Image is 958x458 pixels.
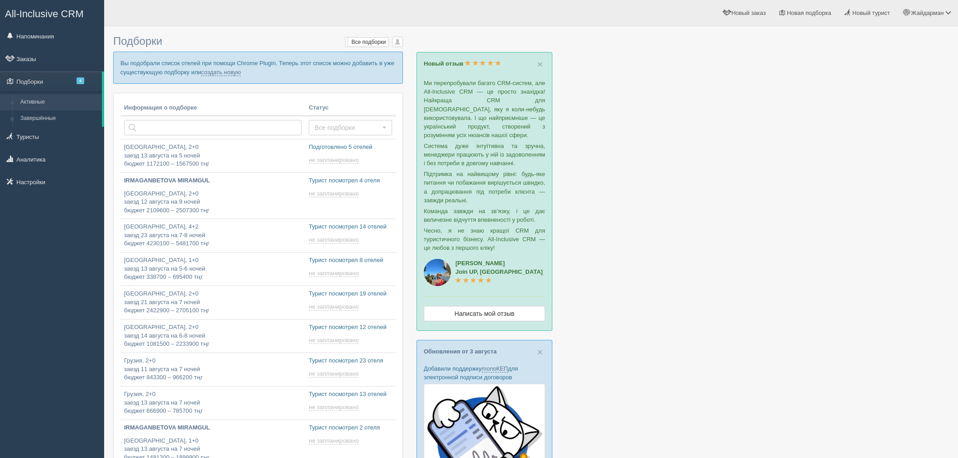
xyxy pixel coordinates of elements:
[309,290,392,298] p: Турист посмотрел 19 отелей
[16,110,102,127] a: Завершённые
[124,323,302,348] p: [GEOGRAPHIC_DATA], 2+0 заезд 14 августа на 6-8 ночей бюджет 1081500 – 2233900 тңг
[309,370,360,377] a: не запланировано
[124,390,302,415] p: Грузия, 2+0 заезд 13 августа на 7 ночей бюджет 666900 – 785700 тңг
[787,10,831,16] span: Новая подборка
[120,139,305,172] a: [GEOGRAPHIC_DATA], 2+0заезд 13 августа на 5 ночейбюджет 1172100 – 1567500 тңг
[424,60,501,67] a: Новый отзыв
[124,223,302,248] p: [GEOGRAPHIC_DATA], 4+2 заезд 23 августа на 7-8 ночей бюджет 4230100 – 5481700 тңг
[731,10,766,16] span: Новый заказ
[309,236,359,243] span: не запланировано
[16,94,102,110] a: Активные
[309,256,392,265] p: Турист посмотрел 8 отелей
[120,253,305,286] a: [GEOGRAPHIC_DATA], 1+0заезд 13 августа на 5-6 ночейбюджет 338700 – 695400 тңг
[124,424,302,432] p: IRMAGANBETOVA MIRAMGUL
[120,100,305,116] th: Информация о подборке
[309,370,359,377] span: не запланировано
[537,59,543,69] span: ×
[424,348,497,355] a: Обновления от 3 августа
[309,157,360,164] a: не запланировано
[537,59,543,69] button: Close
[124,290,302,315] p: [GEOGRAPHIC_DATA], 2+0 заезд 21 августа на 7 ночей бюджет 2422900 – 2705100 тңг
[124,120,302,135] input: Поиск по стране или туристу
[309,323,392,332] p: Турист посмотрел 12 отелей
[309,357,392,365] p: Турист посмотрел 23 отеля
[124,256,302,281] p: [GEOGRAPHIC_DATA], 1+0 заезд 13 августа на 5-6 ночей бюджет 338700 – 695400 тңг
[424,142,545,167] p: Система дуже інтуїтивна та зручна, менеджери працюють у ній із задоволенням і без потреби в довго...
[124,357,302,382] p: Грузия, 2+0 заезд 11 августа на 7 ночей бюджет 843300 – 966200 тңг
[309,270,360,277] a: не запланировано
[309,177,392,185] p: Турист посмотрел 4 отеля
[309,236,360,243] a: не запланировано
[305,100,396,116] th: Статус
[424,207,545,224] p: Команда завжди на зв’язку, і це дає величезне відчуття впевненості у роботі.
[424,306,545,321] a: Написать мой отзыв
[424,364,545,382] p: Добавили поддержку для электронной подписи договоров
[113,52,403,83] p: Вы подобрали список отелей при помощи Chrome Plugin. Теперь этот список можно добавить в уже суще...
[120,353,305,386] a: Грузия, 2+0заезд 11 августа на 7 ночейбюджет 843300 – 966200 тңг
[309,157,359,164] span: не запланировано
[309,404,360,411] a: не запланировано
[5,8,84,19] span: All-Inclusive CRM
[309,424,392,432] p: Турист посмотрел 2 отеля
[537,347,543,357] span: ×
[124,190,302,215] p: [GEOGRAPHIC_DATA], 2+0 заезд 12 августа на 9 ночей бюджет 2109600 – 2507300 тңг
[309,143,392,152] p: Подготовлено 5 отелей
[309,303,360,310] a: не запланировано
[853,10,890,16] span: Новый турист
[309,337,360,344] a: не запланировано
[309,223,392,231] p: Турист посмотрел 14 отелей
[315,123,380,132] span: Все подборки
[201,69,241,76] a: создать новую
[77,77,84,84] span: 4
[537,347,543,357] button: Close
[309,437,359,444] span: не запланировано
[120,286,305,319] a: [GEOGRAPHIC_DATA], 2+0заезд 21 августа на 7 ночейбюджет 2422900 – 2705100 тңг
[120,320,305,353] a: [GEOGRAPHIC_DATA], 2+0заезд 14 августа на 6-8 ночейбюджет 1081500 – 2233900 тңг
[309,404,359,411] span: не запланировано
[113,35,162,47] span: Подборки
[124,143,302,168] p: [GEOGRAPHIC_DATA], 2+0 заезд 13 августа на 5 ночей бюджет 1172100 – 1567500 тңг
[455,260,543,284] a: [PERSON_NAME]Join UP, [GEOGRAPHIC_DATA]
[120,386,305,420] a: Грузия, 2+0заезд 13 августа на 7 ночейбюджет 666900 – 785700 тңг
[482,365,508,372] a: monoКЕП
[309,190,359,197] span: не запланировано
[309,303,359,310] span: не запланировано
[911,10,944,16] span: Жайдарман
[309,190,360,197] a: не запланировано
[124,177,302,185] p: IRMAGANBETOVA MIRAMGUL
[309,437,360,444] a: не запланировано
[424,79,545,139] p: Ми перепробували багато CRM-систем, але All-Inclusive CRM — це просто знахідка! Найкраща CRM для ...
[309,337,359,344] span: не запланировано
[309,120,392,135] button: Все подборки
[0,0,104,25] a: All-Inclusive CRM
[309,270,359,277] span: не запланировано
[309,390,392,399] p: Турист посмотрел 13 отелей
[120,219,305,252] a: [GEOGRAPHIC_DATA], 4+2заезд 23 августа на 7-8 ночейбюджет 4230100 – 5481700 тңг
[424,170,545,204] p: Підтримка на найвищому рівні: будь-яке питання чи побажання вирішується швидко, а допрацювання пі...
[424,226,545,252] p: Чесно, я не знаю кращої CRM для туристичного бізнесу. All-Inclusive CRM — це любов з першого кліку!
[345,38,388,47] label: Все подборки
[120,173,305,219] a: IRMAGANBETOVA MIRAMGUL [GEOGRAPHIC_DATA], 2+0заезд 12 августа на 9 ночейбюджет 2109600 – 2507300 тңг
